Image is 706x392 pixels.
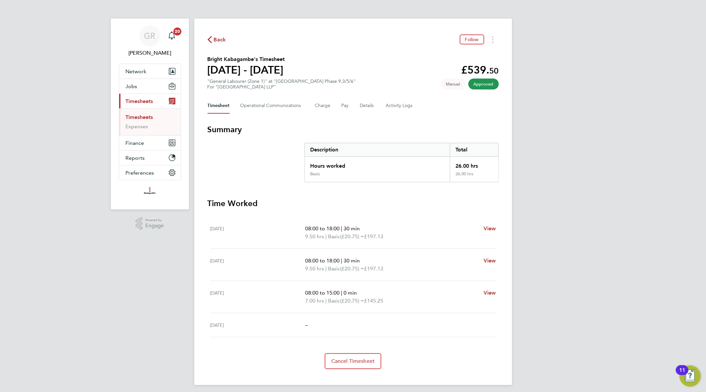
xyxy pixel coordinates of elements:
button: Details [360,98,375,114]
span: Powered by [145,217,164,223]
span: | [325,298,327,304]
span: Engage [145,223,164,229]
button: Finance [119,136,181,150]
span: – [305,322,308,328]
span: (£20.75) = [340,298,364,304]
button: Open Resource Center, 11 new notifications [680,365,701,387]
span: | [341,257,342,264]
span: View [484,290,496,296]
span: 0 min [344,290,357,296]
span: 50 [490,66,499,76]
span: 08:00 to 18:00 [305,225,340,232]
span: This timesheet has been approved. [468,79,499,89]
h1: [DATE] - [DATE] [208,63,285,77]
div: Timesheets [119,108,181,135]
button: Jobs [119,79,181,93]
button: Reports [119,150,181,165]
span: (£20.75) = [340,265,364,272]
a: 20 [165,25,178,46]
span: 08:00 to 18:00 [305,257,340,264]
button: Cancel Timesheet [325,353,382,369]
span: Preferences [126,170,154,176]
span: Finance [126,140,144,146]
span: | [325,233,327,240]
span: £197.13 [364,265,383,272]
a: Timesheets [126,114,153,120]
span: View [484,225,496,232]
a: View [484,225,496,233]
div: 11 [679,370,685,379]
span: View [484,257,496,264]
div: [DATE] [210,225,306,241]
span: 20 [173,28,181,35]
div: Basic [310,171,320,177]
span: 9.50 hrs [305,233,324,240]
span: Basic [328,297,340,305]
div: 26.00 hrs [450,171,498,182]
div: Total [450,143,498,156]
div: 26.00 hrs [450,157,498,171]
span: £197.13 [364,233,383,240]
span: Reports [126,155,145,161]
div: [DATE] [210,321,306,329]
button: Operational Communications [240,98,305,114]
nav: Main navigation [111,19,189,209]
div: For "[GEOGRAPHIC_DATA] LLP" [208,84,356,90]
button: Back [208,35,226,44]
span: Network [126,68,147,75]
span: GR [144,31,156,40]
div: "General Labourer (Zone 1)" at "[GEOGRAPHIC_DATA] Phase 9.3/5/6" [208,79,356,90]
span: 08:00 to 15:00 [305,290,340,296]
div: Hours worked [305,157,450,171]
span: Basic [328,233,340,241]
span: | [341,225,342,232]
a: Expenses [126,123,148,130]
span: Basic [328,265,340,273]
div: Summary [305,143,499,182]
span: Follow [465,36,479,42]
span: £145.25 [364,298,383,304]
span: Cancel Timesheet [331,358,375,364]
a: Powered byEngage [136,217,164,230]
img: madigangill-logo-retina.png [142,187,157,197]
button: Preferences [119,165,181,180]
span: 9.50 hrs [305,265,324,272]
button: Timesheets [119,94,181,108]
span: 7.00 hrs [305,298,324,304]
span: | [341,290,342,296]
span: 30 min [344,257,360,264]
span: 30 min [344,225,360,232]
a: Go to home page [119,187,181,197]
span: Goncalo Rodrigues [119,49,181,57]
button: Pay [342,98,350,114]
button: Timesheets Menu [487,34,499,45]
h3: Time Worked [208,198,499,209]
h2: Bright Kabagambe's Timesheet [208,55,285,63]
div: [DATE] [210,257,306,273]
span: Timesheets [126,98,153,104]
h3: Summary [208,124,499,135]
span: (£20.75) = [340,233,364,240]
a: GR[PERSON_NAME] [119,25,181,57]
div: Description [305,143,450,156]
a: View [484,257,496,265]
section: Timesheet [208,124,499,369]
button: Charge [315,98,331,114]
button: Activity Logs [386,98,414,114]
span: Jobs [126,83,137,89]
a: View [484,289,496,297]
span: | [325,265,327,272]
span: This timesheet was manually created. [441,79,466,89]
button: Network [119,64,181,79]
app-decimal: £539. [461,64,499,76]
span: Back [214,36,226,44]
div: [DATE] [210,289,306,305]
button: Follow [460,34,484,44]
button: Timesheet [208,98,230,114]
